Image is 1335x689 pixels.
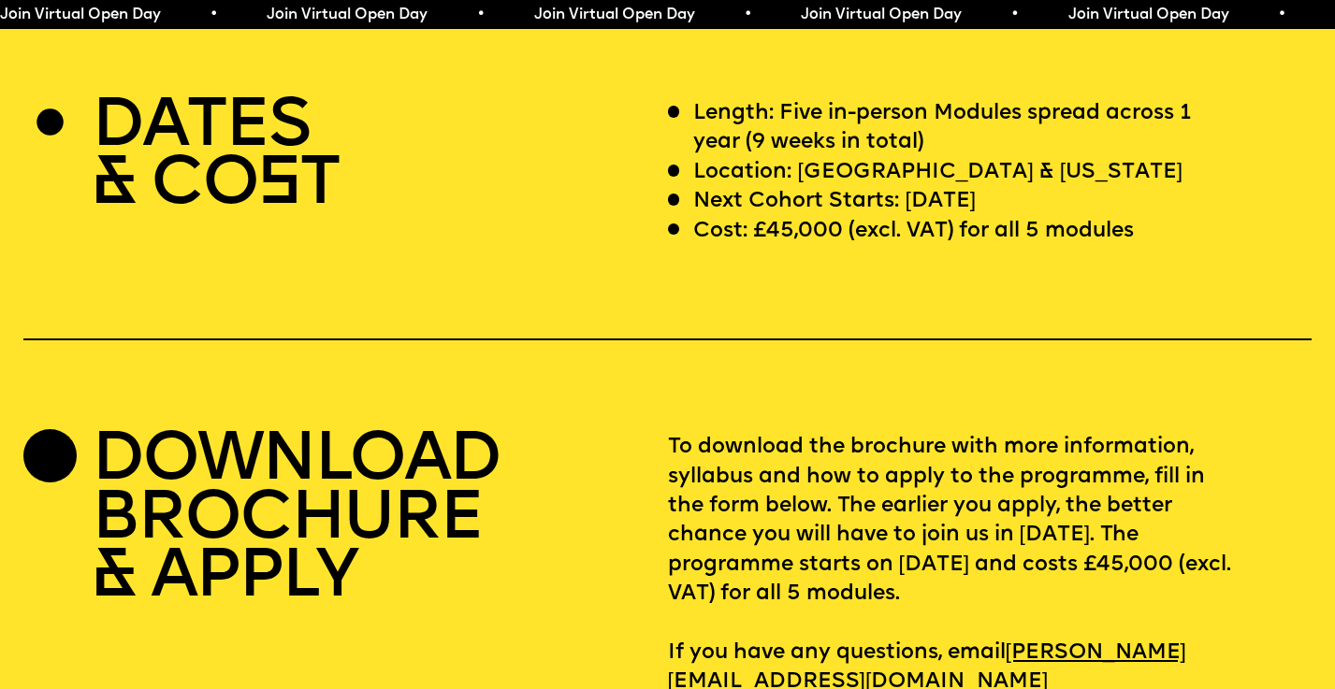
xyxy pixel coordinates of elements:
[708,7,717,22] span: •
[92,433,501,608] h2: DOWNLOAD BROCHURE & APPLY
[174,7,182,22] span: •
[693,158,1183,187] p: Location: [GEOGRAPHIC_DATA] & [US_STATE]
[92,99,339,216] h2: DATES & CO T
[693,217,1134,246] p: Cost: £45,000 (excl. VAT) for all 5 modules
[976,7,984,22] span: •
[693,187,976,216] p: Next Cohort Starts: [DATE]
[257,151,299,220] span: S
[442,7,450,22] span: •
[1242,7,1251,22] span: •
[693,99,1231,158] p: Length: Five in-person Modules spread across 1 year (9 weeks in total)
